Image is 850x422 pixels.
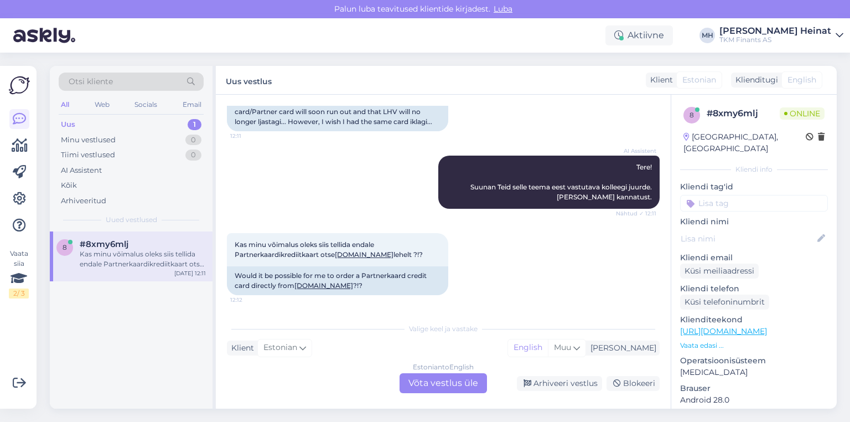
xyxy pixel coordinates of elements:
[59,97,71,112] div: All
[413,362,474,372] div: Estonian to English
[680,367,828,378] p: [MEDICAL_DATA]
[9,249,29,299] div: Vaata siia
[707,107,780,120] div: # 8xmy6mlj
[263,342,297,354] span: Estonian
[605,25,673,45] div: Aktiivne
[61,119,75,130] div: Uus
[699,28,715,43] div: MH
[9,289,29,299] div: 2 / 3
[680,264,759,279] div: Küsi meiliaadressi
[226,73,272,88] label: Uus vestlus
[230,296,272,304] span: 12:12
[294,281,353,290] a: [DOMAIN_NAME]
[61,195,106,207] div: Arhiveeritud
[400,373,487,393] div: Võta vestlus üle
[174,269,206,277] div: [DATE] 12:11
[680,216,828,228] p: Kliendi nimi
[9,75,30,96] img: Askly Logo
[646,74,673,86] div: Klient
[680,164,828,174] div: Kliendi info
[517,376,602,391] div: Arhiveeri vestlus
[188,119,201,130] div: 1
[680,252,828,264] p: Kliendi email
[230,132,272,140] span: 12:11
[61,165,102,176] div: AI Assistent
[680,341,828,351] p: Vaata edasi ...
[185,150,201,161] div: 0
[680,394,828,406] p: Android 28.0
[680,181,828,193] p: Kliendi tag'id
[607,376,660,391] div: Blokeeri
[490,4,516,14] span: Luba
[61,135,116,146] div: Minu vestlused
[680,355,828,367] p: Operatsioonisüsteem
[787,74,816,86] span: English
[683,131,806,155] div: [GEOGRAPHIC_DATA], [GEOGRAPHIC_DATA]
[780,107,825,120] span: Online
[554,342,571,352] span: Muu
[680,383,828,394] p: Brauser
[61,180,77,191] div: Kõik
[680,195,828,212] input: Lisa tag
[508,339,548,356] div: English
[615,147,656,155] span: AI Assistent
[680,326,767,336] a: [URL][DOMAIN_NAME]
[680,314,828,326] p: Klienditeekond
[731,74,778,86] div: Klienditugi
[680,295,769,310] div: Küsi telefoninumbrit
[61,150,115,161] div: Tiimi vestlused
[690,111,694,119] span: 8
[227,324,660,334] div: Valige keel ja vastake
[235,240,423,259] span: Kas minu võimalus oleks siis tellida endale Partnerkaardikrediitkaart otse lehelt ?!?
[106,215,157,225] span: Uued vestlused
[335,250,393,259] a: [DOMAIN_NAME]
[227,92,448,131] div: Hello. I received a letter from LHV that my LHV credit card/Partner card will soon run out and th...
[680,283,828,295] p: Kliendi telefon
[80,249,206,269] div: Kas minu võimalus oleks siis tellida endale Partnerkaardikrediitkaart otse [DOMAIN_NAME] lehelt ?!?
[80,239,128,249] span: #8xmy6mlj
[69,76,113,88] span: Otsi kliente
[586,342,656,354] div: [PERSON_NAME]
[227,342,254,354] div: Klient
[682,74,716,86] span: Estonian
[180,97,204,112] div: Email
[132,97,159,112] div: Socials
[185,135,201,146] div: 0
[719,27,831,35] div: [PERSON_NAME] Heinat
[681,233,815,245] input: Lisa nimi
[719,35,831,44] div: TKM Finants AS
[92,97,112,112] div: Web
[615,209,656,218] span: Nähtud ✓ 12:11
[719,27,843,44] a: [PERSON_NAME] HeinatTKM Finants AS
[63,243,67,251] span: 8
[227,266,448,295] div: Would it be possible for me to order a Partnerkaard credit card directly from ?!?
